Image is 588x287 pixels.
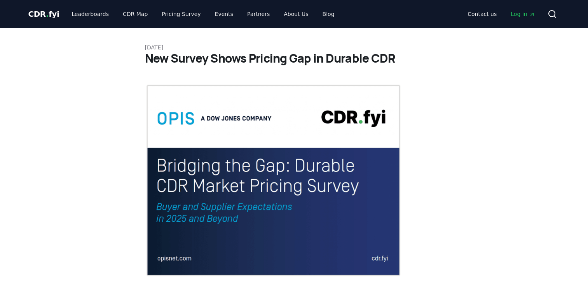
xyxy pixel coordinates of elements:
a: Partners [241,7,276,21]
img: blog post image [145,84,402,277]
span: CDR fyi [28,9,59,19]
a: Pricing Survey [155,7,207,21]
p: [DATE] [145,44,443,51]
a: Leaderboards [65,7,115,21]
nav: Main [461,7,541,21]
span: Log in [511,10,535,18]
a: Contact us [461,7,503,21]
h1: New Survey Shows Pricing Gap in Durable CDR [145,51,443,65]
a: About Us [277,7,314,21]
a: Log in [504,7,541,21]
a: Blog [316,7,341,21]
nav: Main [65,7,340,21]
a: CDR.fyi [28,9,59,19]
span: . [46,9,49,19]
a: Events [209,7,239,21]
a: CDR Map [117,7,154,21]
